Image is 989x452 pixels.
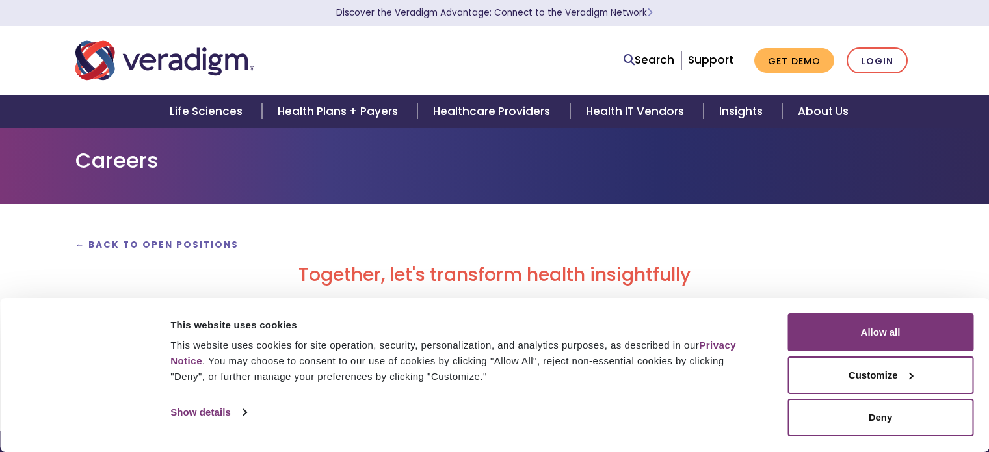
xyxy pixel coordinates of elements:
[782,95,864,128] a: About Us
[75,264,914,286] h2: Together, let's transform health insightfully
[570,95,704,128] a: Health IT Vendors
[787,399,973,436] button: Deny
[417,95,570,128] a: Healthcare Providers
[75,148,914,173] h1: Careers
[704,95,782,128] a: Insights
[624,51,674,69] a: Search
[170,317,758,333] div: This website uses cookies
[336,7,653,19] a: Discover the Veradigm Advantage: Connect to the Veradigm NetworkLearn More
[170,338,758,384] div: This website uses cookies for site operation, security, personalization, and analytics purposes, ...
[170,403,246,422] a: Show details
[75,239,239,251] a: ← Back to Open Positions
[787,356,973,394] button: Customize
[787,313,973,351] button: Allow all
[262,95,417,128] a: Health Plans + Payers
[688,52,733,68] a: Support
[647,7,653,19] span: Learn More
[847,47,908,74] a: Login
[754,48,834,73] a: Get Demo
[75,39,254,82] img: Veradigm logo
[154,95,262,128] a: Life Sciences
